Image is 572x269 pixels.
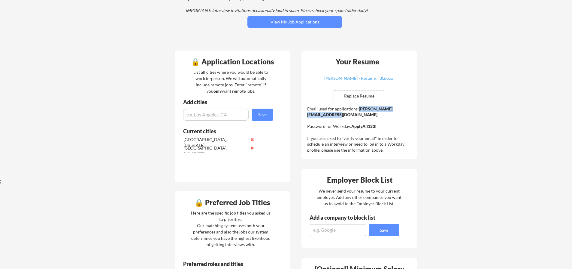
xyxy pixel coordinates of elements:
[323,76,394,85] a: [PERSON_NAME] - Resume.. (3).docx
[247,16,342,28] button: View My Job Applications
[183,99,274,105] div: Add cities
[213,88,222,94] strong: only
[307,106,413,153] div: Email used for applications: Password for Workday: If you are asked to "verify your email" in ord...
[177,199,288,206] div: 🔒 Preferred Job Titles
[323,76,394,80] div: [PERSON_NAME] - Resume.. (3).docx
[183,109,249,121] input: e.g. Los Angeles, CA
[304,176,416,184] div: Employer Block List
[310,215,385,220] div: Add a company to block list
[177,58,288,65] div: 🔒 Application Locations
[186,8,368,13] em: IMPORTANT: Interview invitations occasionally land in spam. Please check your spam folder daily!
[369,224,399,236] button: Save
[252,109,273,121] button: Save
[183,145,247,157] div: [GEOGRAPHIC_DATA], [US_STATE]
[183,261,265,267] div: Preferred roles and titles
[316,188,402,207] div: We never send your resume to your current employer. Add any other companies you want us to avoid ...
[183,137,247,148] div: [GEOGRAPHIC_DATA], [US_STATE]
[351,124,377,129] strong: ApplyAll123!
[189,69,272,94] div: List all cities where you would be able to work in-person. We will automatically include remote j...
[328,58,387,65] div: Your Resume
[183,128,266,134] div: Current cities
[189,210,272,248] div: Here are the specific job titles you asked us to prioritize. Our matching system uses both your p...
